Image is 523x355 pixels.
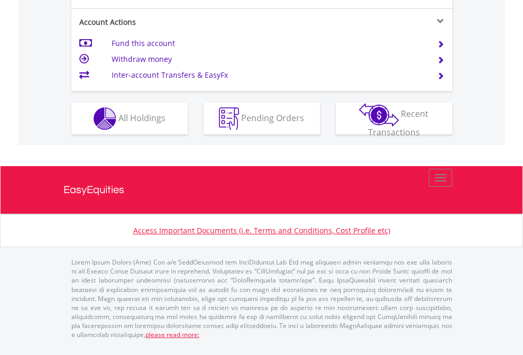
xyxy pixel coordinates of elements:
[71,258,452,339] p: Lorem Ipsum Dolors (Ame) Con a/e SeddOeiusmod tem InciDiduntut Lab Etd mag aliquaen admin veniamq...
[219,107,239,130] img: pending_instructions-wht.png
[63,166,460,214] a: EasyEquities
[359,103,399,126] img: transactions-zar-wht.png
[118,112,166,123] span: All Holdings
[112,51,424,67] td: Withdraw money
[94,107,116,130] img: holdings-wht.png
[112,67,424,83] td: Inter-account Transfers & EasyFx
[336,103,452,134] button: Recent Transactions
[133,225,390,235] a: Access Important Documents (i.e. Terms and Conditions, Cost Profile etc)
[112,35,424,51] td: Fund this account
[204,103,320,134] button: Pending Orders
[71,103,188,134] button: All Holdings
[145,330,199,339] a: please read more:
[71,17,262,28] div: Account Actions
[241,112,304,123] span: Pending Orders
